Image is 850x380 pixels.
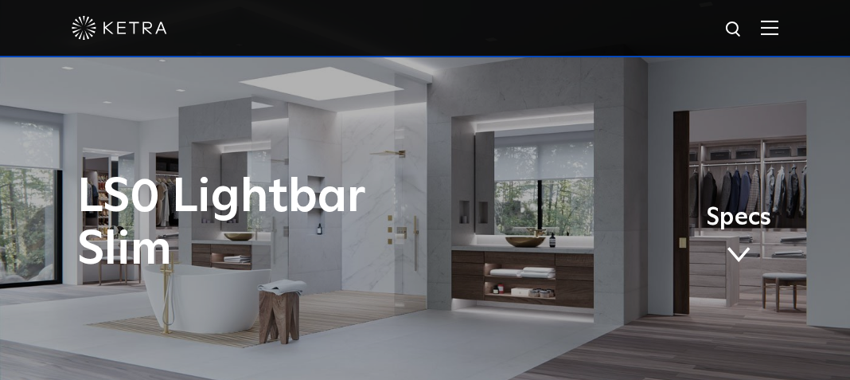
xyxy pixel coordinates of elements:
[706,206,771,229] span: Specs
[72,16,167,40] img: ketra-logo-2019-white
[724,20,744,40] img: search icon
[761,20,778,35] img: Hamburger%20Nav.svg
[706,206,771,268] a: Specs
[77,171,527,276] h1: LS0 Lightbar Slim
